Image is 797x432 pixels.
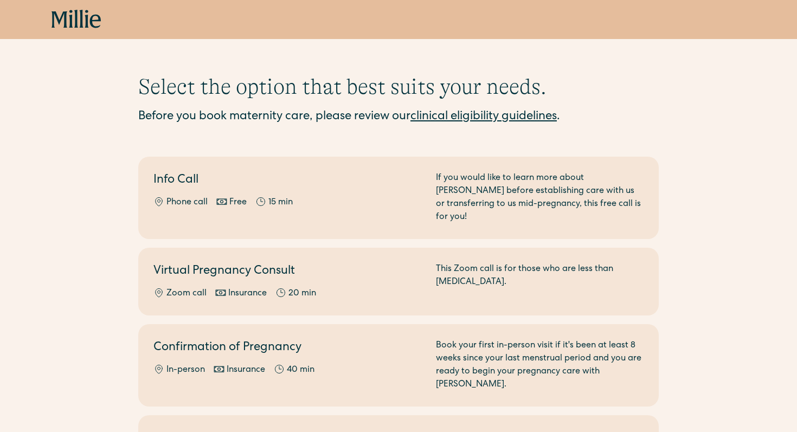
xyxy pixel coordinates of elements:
[288,287,316,300] div: 20 min
[410,111,557,123] a: clinical eligibility guidelines
[436,339,644,391] div: Book your first in-person visit if it's been at least 8 weeks since your last menstrual period an...
[153,172,423,190] h2: Info Call
[287,364,314,377] div: 40 min
[138,157,659,239] a: Info CallPhone callFree15 minIf you would like to learn more about [PERSON_NAME] before establish...
[166,364,205,377] div: In-person
[228,287,267,300] div: Insurance
[153,339,423,357] h2: Confirmation of Pregnancy
[166,287,207,300] div: Zoom call
[229,196,247,209] div: Free
[138,108,659,126] div: Before you book maternity care, please review our .
[436,263,644,300] div: This Zoom call is for those who are less than [MEDICAL_DATA].
[138,74,659,100] h1: Select the option that best suits your needs.
[153,263,423,281] h2: Virtual Pregnancy Consult
[138,324,659,407] a: Confirmation of PregnancyIn-personInsurance40 minBook your first in-person visit if it's been at ...
[166,196,208,209] div: Phone call
[436,172,644,224] div: If you would like to learn more about [PERSON_NAME] before establishing care with us or transferr...
[268,196,293,209] div: 15 min
[138,248,659,315] a: Virtual Pregnancy ConsultZoom callInsurance20 minThis Zoom call is for those who are less than [M...
[227,364,265,377] div: Insurance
